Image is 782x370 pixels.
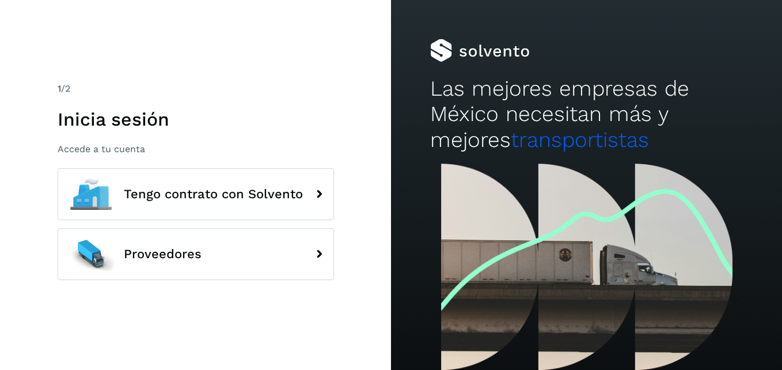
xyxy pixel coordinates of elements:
[58,144,334,154] p: Accede a tu cuenta
[58,108,334,130] h1: Inicia sesión
[430,76,743,153] h2: Las mejores empresas de México necesitan más y mejores
[58,82,334,96] div: /2
[58,168,334,220] button: Tengo contrato con Solvento
[58,228,334,280] button: Proveedores
[124,247,202,261] span: Proveedores
[58,83,61,94] span: 1
[124,187,303,201] span: Tengo contrato con Solvento
[511,127,649,152] span: transportistas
